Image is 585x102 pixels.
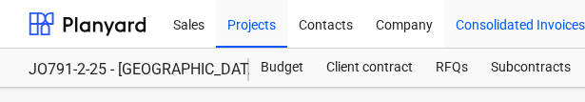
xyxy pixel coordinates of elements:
a: RFQs [424,49,479,87]
a: Subcontracts [479,49,582,87]
a: Budget [249,49,315,87]
div: JO791-2-25 - [GEOGRAPHIC_DATA] [GEOGRAPHIC_DATA] [29,60,226,80]
a: Client contract [315,49,424,87]
iframe: Chat Widget [490,10,585,102]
